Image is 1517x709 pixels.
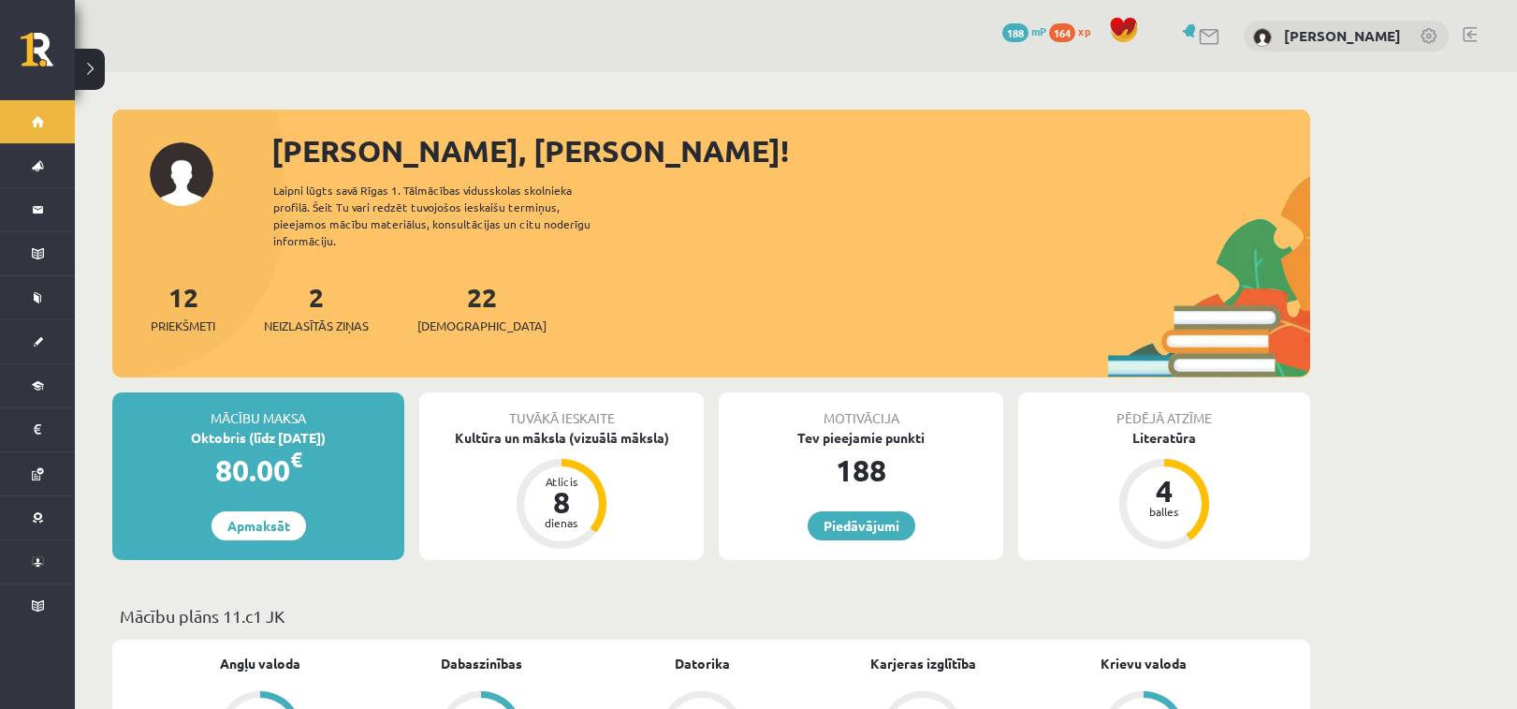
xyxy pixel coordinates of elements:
a: Angļu valoda [220,654,300,673]
div: balles [1136,506,1192,517]
span: Priekšmeti [151,317,215,335]
div: Tev pieejamie punkti [719,428,1003,448]
span: mP [1031,23,1046,38]
span: 188 [1002,23,1028,42]
p: Mācību plāns 11.c1 JK [120,603,1303,628]
a: Karjeras izglītība [870,654,976,673]
div: Atlicis [533,476,590,487]
a: Krievu valoda [1101,654,1187,673]
div: Kultūra un māksla (vizuālā māksla) [419,428,704,448]
span: [DEMOGRAPHIC_DATA] [417,317,547,335]
div: Pēdējā atzīme [1018,392,1310,428]
a: [PERSON_NAME] [1284,26,1401,45]
a: Rīgas 1. Tālmācības vidusskola [21,33,75,80]
a: Piedāvājumi [808,511,915,540]
div: dienas [533,517,590,528]
div: 80.00 [112,448,404,493]
div: Motivācija [719,392,1003,428]
a: 22[DEMOGRAPHIC_DATA] [417,280,547,335]
a: 2Neizlasītās ziņas [264,280,369,335]
a: 164 xp [1049,23,1100,38]
span: Neizlasītās ziņas [264,317,369,335]
div: 188 [719,448,1003,493]
div: 8 [533,487,590,517]
div: Tuvākā ieskaite [419,392,704,428]
a: Datorika [675,654,730,673]
a: 12Priekšmeti [151,280,215,335]
div: Literatūra [1018,428,1310,448]
a: Kultūra un māksla (vizuālā māksla) Atlicis 8 dienas [419,428,704,552]
a: 188 mP [1002,23,1046,38]
div: 4 [1136,476,1192,506]
span: € [290,446,302,473]
a: Apmaksāt [212,511,306,540]
div: Mācību maksa [112,392,404,428]
span: 164 [1049,23,1075,42]
a: Literatūra 4 balles [1018,428,1310,552]
div: Oktobris (līdz [DATE]) [112,428,404,448]
a: Dabaszinības [441,654,522,673]
div: Laipni lūgts savā Rīgas 1. Tālmācības vidusskolas skolnieka profilā. Šeit Tu vari redzēt tuvojošo... [273,182,623,249]
span: xp [1078,23,1090,38]
img: Fjodors Andrejevs [1253,28,1272,47]
div: [PERSON_NAME], [PERSON_NAME]! [271,128,1310,173]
